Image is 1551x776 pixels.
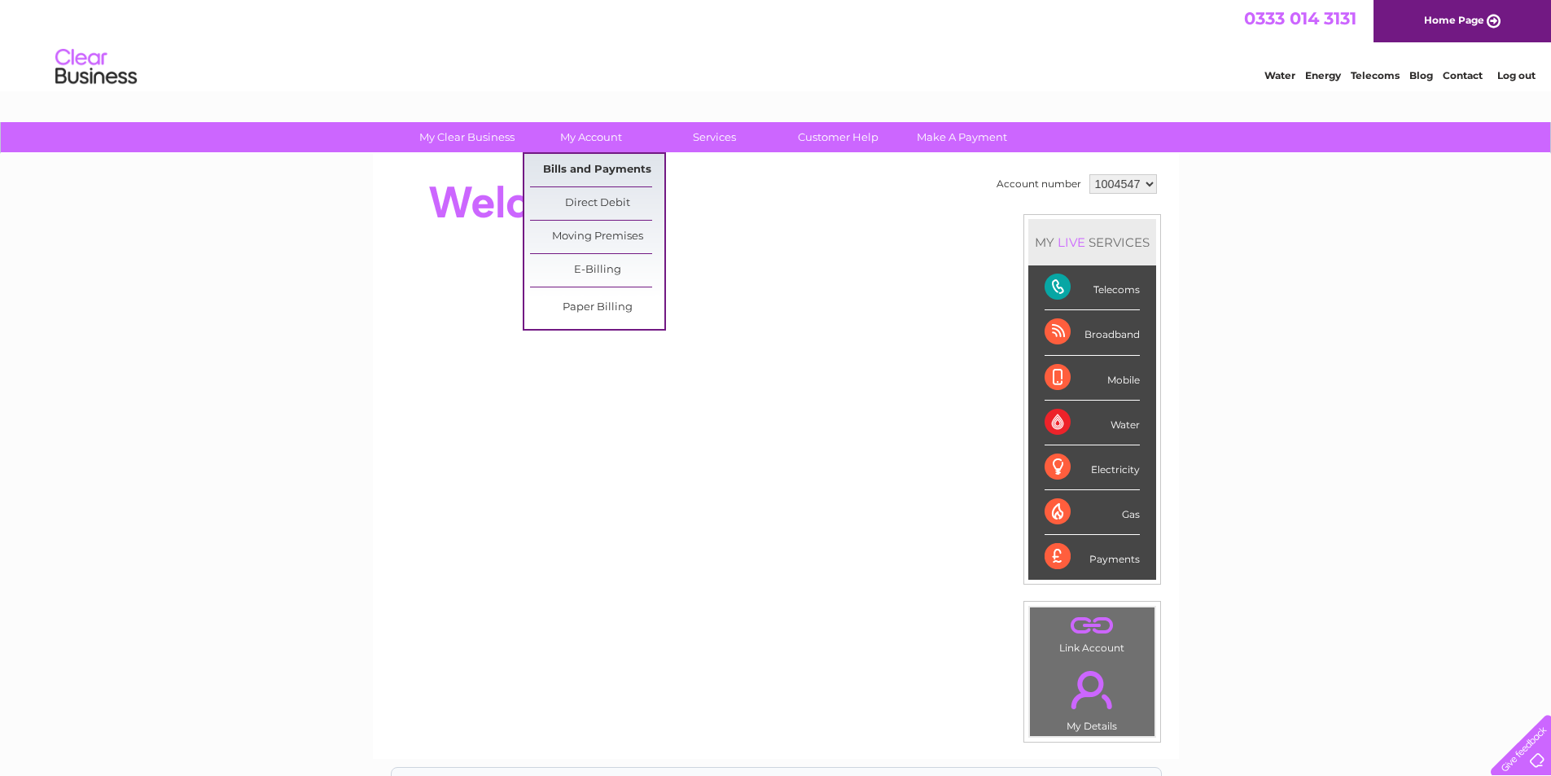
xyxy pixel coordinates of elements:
[1443,69,1483,81] a: Contact
[1305,69,1341,81] a: Energy
[771,122,905,152] a: Customer Help
[1054,235,1089,250] div: LIVE
[1045,445,1140,490] div: Electricity
[55,42,138,92] img: logo.png
[647,122,782,152] a: Services
[530,254,664,287] a: E-Billing
[1264,69,1295,81] a: Water
[400,122,534,152] a: My Clear Business
[524,122,658,152] a: My Account
[1409,69,1433,81] a: Blog
[1034,612,1150,640] a: .
[392,9,1161,79] div: Clear Business is a trading name of Verastar Limited (registered in [GEOGRAPHIC_DATA] No. 3667643...
[1029,607,1155,658] td: Link Account
[1351,69,1400,81] a: Telecoms
[1045,356,1140,401] div: Mobile
[1029,657,1155,737] td: My Details
[1045,490,1140,535] div: Gas
[530,154,664,186] a: Bills and Payments
[1045,535,1140,579] div: Payments
[1045,401,1140,445] div: Water
[992,170,1085,198] td: Account number
[530,221,664,253] a: Moving Premises
[1028,219,1156,265] div: MY SERVICES
[895,122,1029,152] a: Make A Payment
[1034,661,1150,718] a: .
[530,187,664,220] a: Direct Debit
[1045,265,1140,310] div: Telecoms
[530,292,664,324] a: Paper Billing
[1497,69,1536,81] a: Log out
[1045,310,1140,355] div: Broadband
[1244,8,1356,28] a: 0333 014 3131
